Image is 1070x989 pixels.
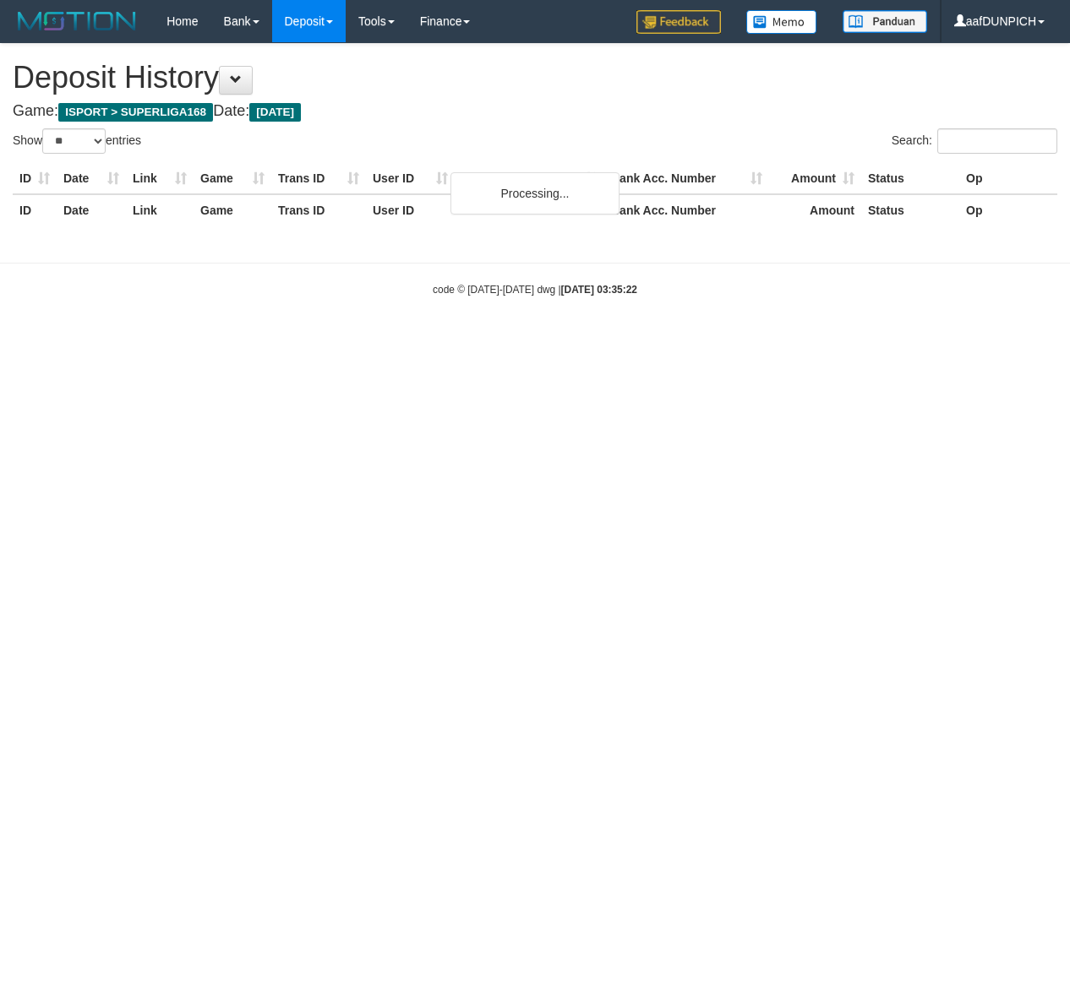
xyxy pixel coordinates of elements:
[861,163,959,194] th: Status
[57,163,126,194] th: Date
[746,10,817,34] img: Button%20Memo.svg
[194,163,271,194] th: Game
[959,163,1057,194] th: Op
[604,194,769,226] th: Bank Acc. Number
[13,61,1057,95] h1: Deposit History
[13,128,141,154] label: Show entries
[366,163,455,194] th: User ID
[892,128,1057,154] label: Search:
[13,8,141,34] img: MOTION_logo.png
[561,284,637,296] strong: [DATE] 03:35:22
[937,128,1057,154] input: Search:
[433,284,637,296] small: code © [DATE]-[DATE] dwg |
[126,194,194,226] th: Link
[843,10,927,33] img: panduan.png
[271,194,366,226] th: Trans ID
[861,194,959,226] th: Status
[42,128,106,154] select: Showentries
[636,10,721,34] img: Feedback.jpg
[58,103,213,122] span: ISPORT > SUPERLIGA168
[126,163,194,194] th: Link
[366,194,455,226] th: User ID
[455,163,604,194] th: Bank Acc. Name
[604,163,769,194] th: Bank Acc. Number
[57,194,126,226] th: Date
[13,194,57,226] th: ID
[769,163,861,194] th: Amount
[194,194,271,226] th: Game
[769,194,861,226] th: Amount
[271,163,366,194] th: Trans ID
[13,163,57,194] th: ID
[959,194,1057,226] th: Op
[249,103,301,122] span: [DATE]
[13,103,1057,120] h4: Game: Date:
[450,172,620,215] div: Processing...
